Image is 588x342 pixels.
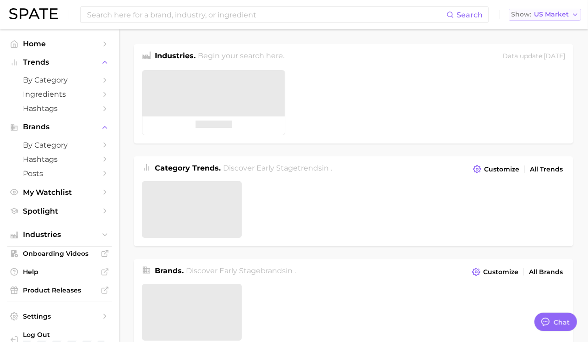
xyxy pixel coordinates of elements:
span: by Category [23,76,96,84]
span: by Category [23,141,96,149]
a: Posts [7,166,112,181]
span: Spotlight [23,207,96,215]
span: Customize [484,165,519,173]
button: Trends [7,55,112,69]
a: All Brands [527,266,565,278]
a: Product Releases [7,283,112,297]
span: Hashtags [23,155,96,164]
button: Brands [7,120,112,134]
span: Discover Early Stage brands in . [186,266,296,275]
span: Log Out [23,331,123,339]
button: ShowUS Market [509,9,581,21]
button: Customize [470,265,521,278]
a: All Trends [528,163,565,176]
span: Hashtags [23,104,96,113]
span: Product Releases [23,286,96,294]
div: Data update: [DATE] [502,50,565,63]
span: Onboarding Videos [23,249,96,258]
a: Spotlight [7,204,112,218]
h2: Begin your search here. [198,50,285,63]
span: Home [23,39,96,48]
span: US Market [534,12,569,17]
a: My Watchlist [7,185,112,199]
a: by Category [7,138,112,152]
input: Search here for a brand, industry, or ingredient [86,7,446,22]
a: Onboarding Videos [7,247,112,260]
span: Customize [483,268,518,276]
span: Industries [23,231,96,239]
span: Ingredients [23,90,96,99]
a: Help [7,265,112,279]
a: Ingredients [7,87,112,101]
span: Posts [23,169,96,178]
img: SPATE [9,8,58,19]
span: All Brands [529,268,563,276]
a: Hashtags [7,152,112,166]
span: Brands . [155,266,184,275]
span: Search [457,11,483,19]
a: Hashtags [7,101,112,116]
button: Industries [7,228,112,242]
span: Discover Early Stage trends in . [223,164,332,172]
a: Home [7,37,112,51]
span: Trends [23,58,96,66]
span: Brands [23,123,96,131]
h1: Industries. [155,50,196,63]
span: Show [511,12,531,17]
span: My Watchlist [23,188,96,197]
a: Settings [7,309,112,323]
a: by Category [7,73,112,87]
span: Settings [23,312,96,320]
span: All Trends [530,165,563,173]
span: Help [23,268,96,276]
button: Customize [471,163,522,176]
span: Category Trends . [155,164,221,172]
